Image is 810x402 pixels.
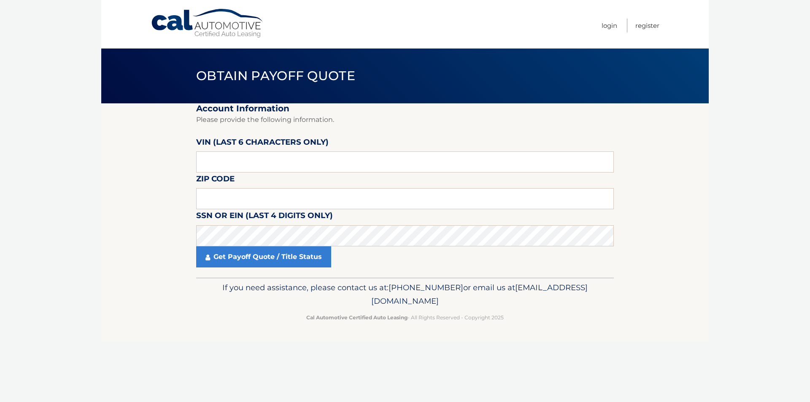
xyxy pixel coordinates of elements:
label: VIN (last 6 characters only) [196,136,329,151]
strong: Cal Automotive Certified Auto Leasing [306,314,408,321]
label: SSN or EIN (last 4 digits only) [196,209,333,225]
a: Login [602,19,617,32]
p: - All Rights Reserved - Copyright 2025 [202,313,608,322]
a: Register [635,19,659,32]
p: Please provide the following information. [196,114,614,126]
h2: Account Information [196,103,614,114]
a: Get Payoff Quote / Title Status [196,246,331,267]
a: Cal Automotive [151,8,265,38]
span: Obtain Payoff Quote [196,68,355,84]
span: [PHONE_NUMBER] [389,283,463,292]
p: If you need assistance, please contact us at: or email us at [202,281,608,308]
label: Zip Code [196,173,235,188]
